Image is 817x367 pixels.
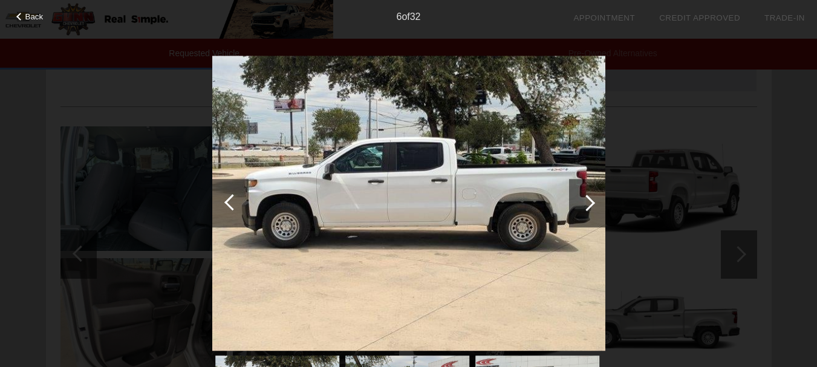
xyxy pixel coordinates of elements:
[396,11,402,22] span: 6
[212,56,605,351] img: 6.jpg
[573,13,635,22] a: Appointment
[25,12,44,21] span: Back
[764,13,805,22] a: Trade-In
[659,13,740,22] a: Credit Approved
[410,11,421,22] span: 32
